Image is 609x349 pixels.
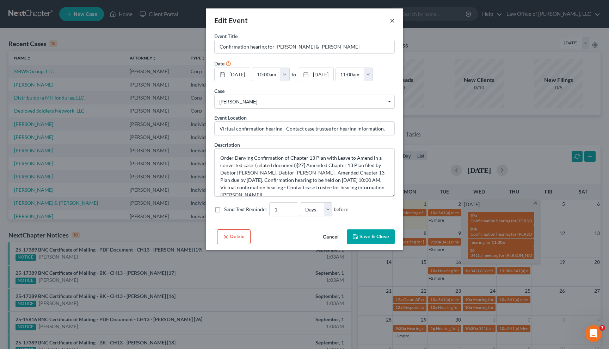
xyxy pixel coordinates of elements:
[298,68,333,81] a: [DATE]
[585,325,602,342] iframe: Intercom live chat
[390,16,395,25] button: ×
[214,16,248,25] span: Edit Event
[220,98,389,106] span: [PERSON_NAME]
[291,71,296,78] label: to
[215,122,394,135] input: Enter location...
[214,141,240,148] label: Description
[214,33,238,39] span: Event Title
[217,229,251,244] button: Delete
[214,114,247,121] label: Event Location
[252,68,281,81] input: -- : --
[214,95,395,109] span: Select box activate
[270,203,298,216] input: --
[334,206,348,213] span: before
[224,206,267,213] label: Send Text Reminder
[347,229,395,244] button: Save & Close
[599,325,605,331] span: 7
[317,230,344,244] button: Cancel
[215,68,250,81] a: [DATE]
[336,68,364,81] input: -- : --
[214,60,224,67] label: Date
[215,40,394,53] input: Enter event name...
[214,87,224,95] label: Case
